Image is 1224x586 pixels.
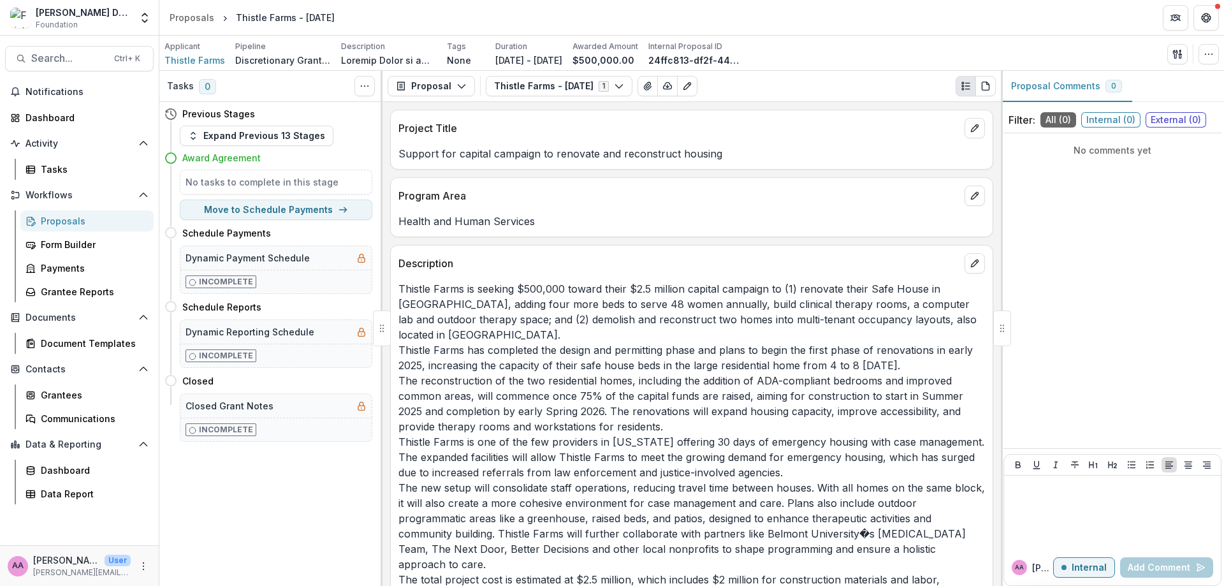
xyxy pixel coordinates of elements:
[180,200,372,220] button: Move to Schedule Payments
[25,190,133,201] span: Workflows
[20,258,154,279] a: Payments
[447,41,466,52] p: Tags
[572,54,634,67] p: $500,000.00
[170,11,214,24] div: Proposals
[182,374,214,388] h4: Closed
[341,41,385,52] p: Description
[1120,557,1213,578] button: Add Comment
[5,46,154,71] button: Search...
[1163,5,1188,31] button: Partners
[20,460,154,481] a: Dashboard
[341,54,437,67] p: Loremip Dolor si ametcon $707,437 adipis elits $0.4 doeiusm tempori utlabore et (8) dolorema aliq...
[20,159,154,180] a: Tasks
[199,424,253,436] p: Incomplete
[1081,112,1140,128] span: Internal ( 0 )
[5,307,154,328] button: Open Documents
[1146,112,1206,128] span: External ( 0 )
[235,41,266,52] p: Pipeline
[167,81,194,92] h3: Tasks
[25,111,143,124] div: Dashboard
[1193,5,1219,31] button: Get Help
[182,151,261,165] h4: Award Agreement
[199,276,253,288] p: Incomplete
[33,567,131,578] p: [PERSON_NAME][EMAIL_ADDRESS][DOMAIN_NAME]
[186,251,310,265] h5: Dynamic Payment Schedule
[1067,457,1082,472] button: Strike
[1181,457,1196,472] button: Align Center
[41,163,143,176] div: Tasks
[31,52,106,64] span: Search...
[12,562,24,570] div: Annie Axe
[164,54,225,67] a: Thistle Farms
[235,54,331,67] p: Discretionary Grants Pipeline
[41,261,143,275] div: Payments
[41,388,143,402] div: Grantees
[112,52,143,66] div: Ctrl + K
[25,87,149,98] span: Notifications
[20,385,154,406] a: Grantees
[1048,457,1063,472] button: Italicize
[965,253,985,274] button: edit
[1032,561,1053,575] p: [PERSON_NAME]
[41,285,143,298] div: Grantee Reports
[398,188,959,203] p: Program Area
[41,214,143,228] div: Proposals
[572,41,638,52] p: Awarded Amount
[1009,143,1216,157] p: No comments yet
[1111,82,1116,91] span: 0
[20,210,154,231] a: Proposals
[25,138,133,149] span: Activity
[5,434,154,455] button: Open Data & Reporting
[186,399,273,413] h5: Closed Grant Notes
[1001,71,1132,102] button: Proposal Comments
[41,412,143,425] div: Communications
[398,146,985,161] p: Support for capital campaign to renovate and reconstruct housing
[648,54,744,67] p: 24ffc813-df2f-4405-8cc1-ca218953039d
[25,364,133,375] span: Contacts
[36,6,131,19] div: [PERSON_NAME] Data Sandbox [In Dev]
[20,483,154,504] a: Data Report
[180,126,333,146] button: Expand Previous 13 Stages
[495,41,527,52] p: Duration
[1105,457,1120,472] button: Heading 2
[5,107,154,128] a: Dashboard
[975,76,996,96] button: PDF view
[1199,457,1214,472] button: Align Right
[41,337,143,350] div: Document Templates
[447,54,471,67] p: None
[1086,457,1101,472] button: Heading 1
[5,133,154,154] button: Open Activity
[398,214,985,229] p: Health and Human Services
[41,487,143,501] div: Data Report
[1015,564,1024,571] div: Annie Axe
[1072,562,1107,573] p: Internal
[1009,112,1035,128] p: Filter:
[41,464,143,477] div: Dashboard
[486,76,632,96] button: Thistle Farms - [DATE]1
[186,175,367,189] h5: No tasks to complete in this stage
[956,76,976,96] button: Plaintext view
[20,333,154,354] a: Document Templates
[388,76,475,96] button: Proposal
[1040,112,1076,128] span: All ( 0 )
[33,553,99,567] p: [PERSON_NAME]
[186,325,314,339] h5: Dynamic Reporting Schedule
[5,185,154,205] button: Open Workflows
[199,79,216,94] span: 0
[182,226,271,240] h4: Schedule Payments
[182,300,261,314] h4: Schedule Reports
[5,82,154,102] button: Notifications
[495,54,562,67] p: [DATE] - [DATE]
[36,19,78,31] span: Foundation
[20,408,154,429] a: Communications
[136,5,154,31] button: Open entity switcher
[1162,457,1177,472] button: Align Left
[105,555,131,566] p: User
[1010,457,1026,472] button: Bold
[1142,457,1158,472] button: Ordered List
[182,107,255,121] h4: Previous Stages
[677,76,697,96] button: Edit as form
[965,186,985,206] button: edit
[136,559,151,574] button: More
